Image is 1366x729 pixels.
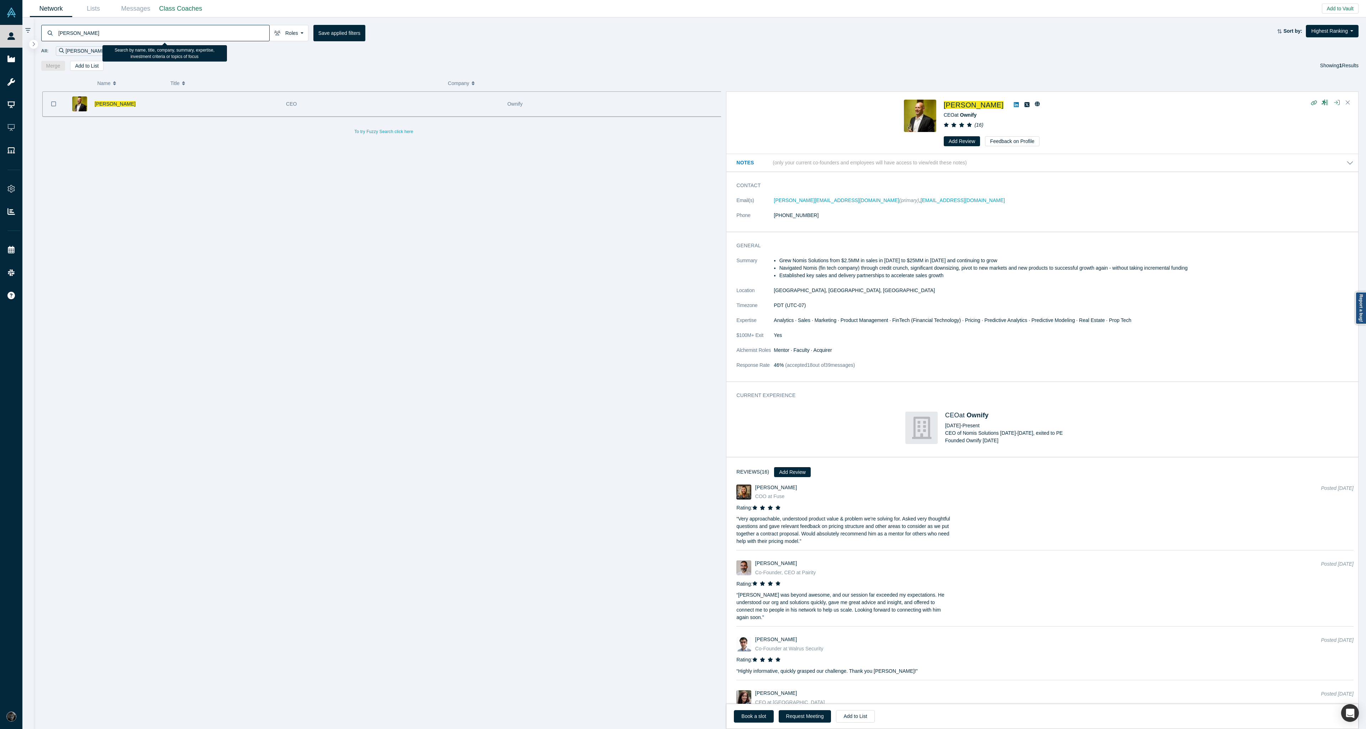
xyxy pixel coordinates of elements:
[774,467,811,477] button: Add Review
[95,101,136,107] a: [PERSON_NAME]
[170,76,180,91] span: Title
[736,159,771,167] h3: Notes
[945,429,1185,444] p: CEO of Nomis Solutions [DATE]-[DATE], exited to PE Founded Ownify [DATE]
[774,362,784,368] span: 46%
[1339,63,1359,68] span: Results
[921,197,1005,203] a: [EMAIL_ADDRESS][DOMAIN_NAME]
[774,197,899,203] a: [PERSON_NAME][EMAIL_ADDRESS][DOMAIN_NAME]
[899,197,919,203] span: (primary)
[755,645,1312,653] div: Co-Founder at Walrus Security
[774,212,819,218] a: [PHONE_NUMBER]
[736,242,1344,249] h3: General
[755,485,797,490] a: [PERSON_NAME]
[736,317,774,332] dt: Expertise
[1321,690,1354,706] div: Posted [DATE]
[736,287,774,302] dt: Location
[774,347,1354,354] dd: Mentor · Faculty · Acquirer
[30,0,72,17] a: Network
[779,264,1354,272] p: Navigated Nomis (fin tech company) through credit crunch, significant downsizing, pivot to new ma...
[736,347,774,361] dt: Alchemist Roles
[736,690,751,705] img: Ala Stolpnik
[1321,485,1354,501] div: Posted [DATE]
[736,485,751,500] img: Jill Randell
[967,412,989,419] a: Ownify
[72,0,115,17] a: Lists
[774,317,1131,323] span: Analytics · Sales · Marketing · Product Management · FinTech (Financial Technology) · Pricing · P...
[755,636,797,642] a: [PERSON_NAME]
[507,101,523,107] span: Ownify
[349,127,418,136] button: To try Fuzzy Search click here
[755,690,797,696] a: [PERSON_NAME]
[945,412,1185,419] h4: CEO at
[115,0,157,17] a: Messages
[72,96,87,111] img: Frank Rohde's Profile Image
[755,569,1312,576] div: Co-Founder, CEO at Pairity
[736,197,774,212] dt: Email(s)
[58,25,269,41] input: Search by name, title, company, summary, expertise, investment criteria or topics of focus
[945,422,1185,429] div: [DATE] - Present
[736,505,752,511] span: Rating:
[736,332,774,347] dt: $100M+ Exit
[960,112,977,118] a: Ownify
[736,560,751,575] img: Gotam Bhardwaj
[1306,25,1359,37] button: Highest Ranking
[170,76,440,91] button: Title
[755,560,797,566] a: [PERSON_NAME]
[773,160,967,166] p: (only your current co-founders and employees will have access to view/edit these notes)
[779,272,1354,279] p: Established key sales and delivery partnerships to accelerate sales growth
[836,710,874,723] button: Add to List
[1339,63,1342,68] strong: 1
[905,412,938,444] img: Ownify's Logo
[755,699,1312,706] div: CEO at [GEOGRAPHIC_DATA]
[985,136,1039,146] button: Feedback on Profile
[97,76,163,91] button: Name
[269,25,308,41] button: Roles
[736,182,1344,189] h3: Contact
[774,332,1354,339] dd: Yes
[904,100,936,132] img: Frank Rohde's Profile Image
[1355,292,1366,324] a: Report a bug!
[736,302,774,317] dt: Timezone
[1343,97,1353,109] button: Close
[736,468,769,476] h3: Reviews (16)
[755,493,1312,500] div: COO at Fuse
[41,47,49,54] span: All:
[736,664,951,675] p: “ Highly informative, quickly grasped our challenge. Thank you [PERSON_NAME]! ”
[784,362,855,368] span: (accepted 18 out of 39 messages)
[97,76,110,91] span: Name
[736,392,1344,399] h3: Current Experience
[70,61,104,71] button: Add to List
[286,101,297,107] span: CEO
[736,159,1354,167] button: Notes (only your current co-founders and employees will have access to view/edit these notes)
[774,197,1354,204] dd: ,
[736,636,751,651] img: Michael Walfish
[736,512,951,545] p: “ Very approachable, understood product value & problem we're solving for. Asked very thoughtful ...
[736,212,774,227] dt: Phone
[944,136,980,146] button: Add Review
[944,101,1004,109] a: [PERSON_NAME]
[1322,4,1359,14] button: Add to Vault
[779,257,1354,264] p: Grew Nomis Solutions from $2.5MM in sales in [DATE] to $25MM in [DATE] and continuing to grow
[43,92,65,116] button: Bookmark
[774,287,1354,294] dd: [GEOGRAPHIC_DATA], [GEOGRAPHIC_DATA], [GEOGRAPHIC_DATA]
[6,712,16,722] img: Rami Chousein's Account
[774,302,1354,309] dd: PDT (UTC-07)
[1321,636,1354,653] div: Posted [DATE]
[41,61,65,71] button: Merge
[6,7,16,17] img: Alchemist Vault Logo
[106,47,112,55] button: Remove Filter
[736,361,774,376] dt: Response Rate
[56,46,115,56] div: [PERSON_NAME]
[1320,61,1359,71] div: Showing
[736,257,774,287] dt: Summary
[157,0,205,17] a: Class Coaches
[1283,28,1302,34] strong: Sort by:
[736,588,951,622] p: “ [PERSON_NAME] was beyond awesome, and our session far exceeded my expectations. He understood o...
[736,581,752,587] span: Rating:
